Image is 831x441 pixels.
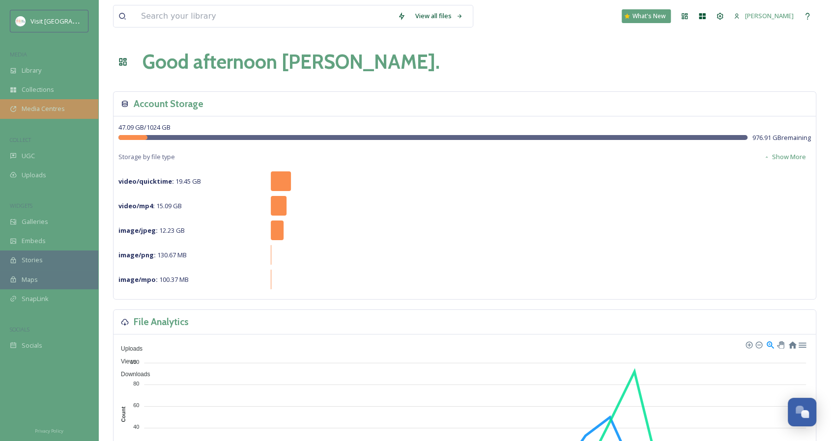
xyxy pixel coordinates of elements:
[752,133,811,142] span: 976.91 GB remaining
[134,315,189,329] h3: File Analytics
[745,11,794,20] span: [PERSON_NAME]
[777,341,783,347] div: Panning
[133,424,139,430] tspan: 40
[22,85,54,94] span: Collections
[118,123,171,132] span: 47.09 GB / 1024 GB
[35,428,63,434] span: Privacy Policy
[118,250,187,259] span: 130.67 MB
[134,97,203,111] h3: Account Storage
[118,275,158,284] strong: image/mpo :
[10,202,32,209] span: WIDGETS
[30,16,155,26] span: Visit [GEOGRAPHIC_DATA][PERSON_NAME]
[118,275,189,284] span: 100.37 MB
[114,345,143,352] span: Uploads
[22,217,48,226] span: Galleries
[130,358,139,364] tspan: 100
[798,340,806,348] div: Menu
[729,6,799,26] a: [PERSON_NAME]
[755,341,762,348] div: Zoom Out
[10,136,31,143] span: COLLECT
[22,341,42,350] span: Socials
[16,16,26,26] img: images.png
[622,9,671,23] a: What's New
[22,104,65,113] span: Media Centres
[114,358,137,365] span: Views
[118,152,175,162] span: Storage by file type
[133,381,139,386] tspan: 80
[114,371,150,378] span: Downloads
[22,255,43,265] span: Stories
[136,5,393,27] input: Search your library
[788,398,816,426] button: Open Chat
[22,275,38,284] span: Maps
[22,236,46,246] span: Embeds
[10,51,27,58] span: MEDIA
[118,226,185,235] span: 12.23 GB
[745,341,752,348] div: Zoom In
[118,250,156,259] strong: image/png :
[120,406,126,422] text: Count
[133,402,139,408] tspan: 60
[22,66,41,75] span: Library
[22,151,35,161] span: UGC
[22,294,49,303] span: SnapLink
[759,147,811,166] button: Show More
[118,226,158,235] strong: image/jpeg :
[410,6,468,26] a: View all files
[10,326,29,333] span: SOCIALS
[118,177,201,186] span: 19.45 GB
[118,201,182,210] span: 15.09 GB
[35,424,63,436] a: Privacy Policy
[118,177,174,186] strong: video/quicktime :
[22,170,46,180] span: Uploads
[788,340,796,348] div: Reset Zoom
[118,201,155,210] strong: video/mp4 :
[766,340,774,348] div: Selection Zoom
[143,47,440,77] h1: Good afternoon [PERSON_NAME] .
